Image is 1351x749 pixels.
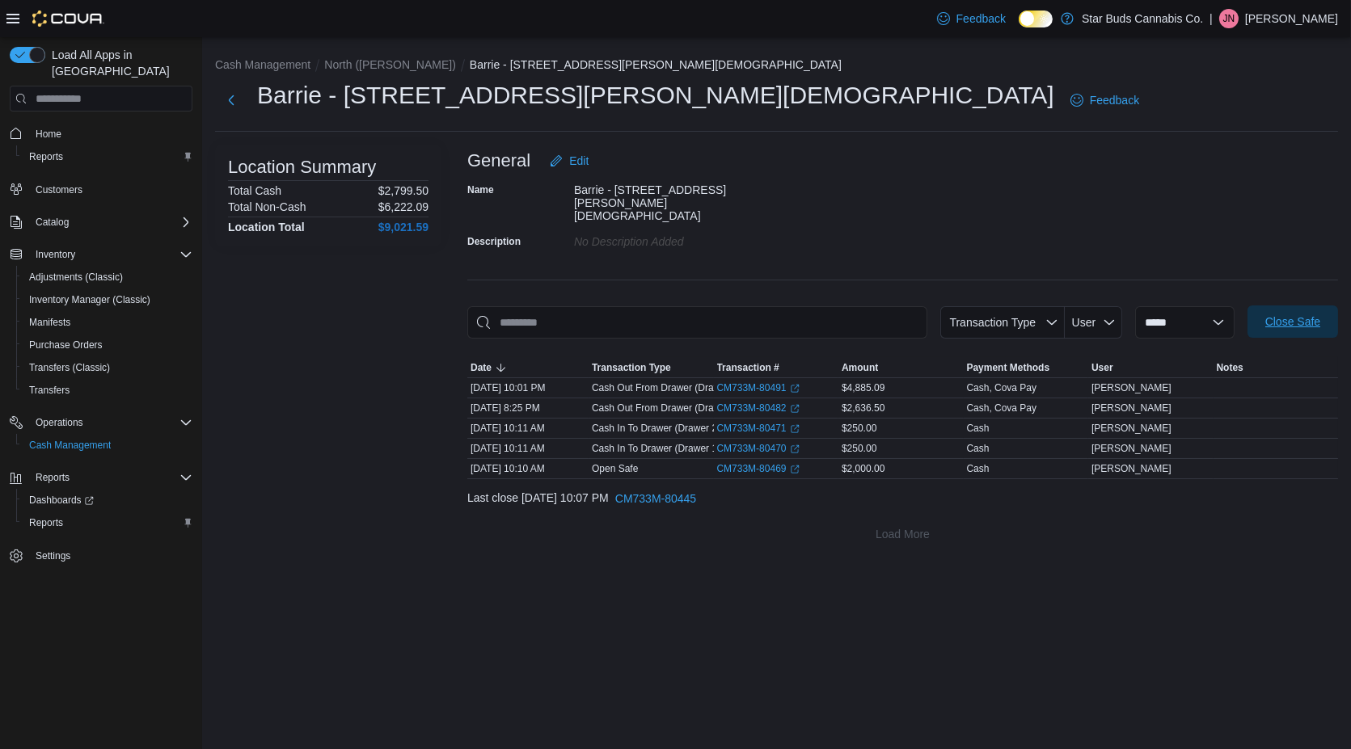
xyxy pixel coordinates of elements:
span: Transfers [29,384,70,397]
button: Settings [3,544,199,567]
a: Reports [23,147,70,166]
button: Reports [3,466,199,489]
button: Date [467,358,589,377]
h4: Location Total [228,221,305,234]
a: Settings [29,546,77,566]
span: Close Safe [1265,313,1320,330]
button: Reports [16,145,199,168]
label: Name [467,183,494,196]
span: Cash Management [23,436,192,455]
a: Manifests [23,313,77,332]
span: Reports [29,468,192,487]
button: Reports [29,468,76,487]
button: Reports [16,511,199,534]
span: [PERSON_NAME] [1091,422,1172,435]
span: Transfers [23,381,192,400]
button: Transfers (Classic) [16,356,199,379]
svg: External link [790,444,800,454]
span: [PERSON_NAME] [1091,462,1172,475]
a: CM733M-80482External link [717,402,800,414]
span: [PERSON_NAME] [1091,442,1172,455]
span: Dark Mode [1019,27,1020,28]
button: Purchase Orders [16,334,199,356]
button: Close Safe [1248,305,1338,338]
div: No Description added [574,229,791,248]
span: Transaction # [717,361,779,374]
span: [PERSON_NAME] [1091,381,1172,394]
a: Customers [29,180,89,200]
a: Feedback [931,2,1012,35]
button: Customers [3,178,199,201]
svg: External link [790,404,800,414]
p: Cash In To Drawer (Drawer 2) [592,422,720,435]
h6: Total Non-Cash [228,200,306,213]
span: Purchase Orders [23,335,192,355]
button: Transfers [16,379,199,402]
span: Adjustments (Classic) [29,271,123,284]
span: $250.00 [842,422,876,435]
svg: External link [790,424,800,434]
span: Dashboards [23,490,192,510]
button: North ([PERSON_NAME]) [324,58,456,71]
p: $2,799.50 [378,184,429,197]
svg: External link [790,384,800,393]
button: Cash Management [16,434,199,457]
span: Manifests [29,316,70,329]
span: Transfers (Classic) [29,361,110,374]
h3: Location Summary [228,158,376,177]
img: Cova [32,11,104,27]
div: [DATE] 10:11 AM [467,419,589,438]
h3: General [467,151,530,170]
a: CM733M-80470External link [717,442,800,455]
div: [DATE] 10:10 AM [467,459,589,478]
input: Dark Mode [1019,11,1053,27]
span: Date [471,361,492,374]
span: Catalog [36,216,69,229]
span: Cash Management [29,439,111,452]
span: $4,885.09 [842,381,884,394]
svg: External link [790,465,800,474]
p: Cash Out From Drawer (Drawer 1) [592,402,741,414]
span: Manifests [23,313,192,332]
p: $6,222.09 [378,200,429,213]
span: $2,000.00 [842,462,884,475]
a: Adjustments (Classic) [23,267,129,287]
a: Dashboards [23,490,100,510]
p: Cash In To Drawer (Drawer 1) [592,442,720,455]
span: Notes [1217,361,1243,374]
input: This is a search bar. As you type, the results lower in the page will automatically filter. [467,306,927,339]
span: Purchase Orders [29,339,103,351]
h4: $9,021.59 [378,221,429,234]
span: Reports [23,513,192,532]
button: Operations [29,413,90,432]
a: Reports [23,513,70,532]
span: $2,636.50 [842,402,884,414]
span: CM733M-80445 [615,490,696,507]
button: Catalog [29,212,75,232]
p: [PERSON_NAME] [1245,9,1338,28]
a: Transfers (Classic) [23,358,116,377]
label: Description [467,235,521,248]
div: Barrie - [STREET_ADDRESS][PERSON_NAME][DEMOGRAPHIC_DATA] [574,177,791,222]
button: Manifests [16,311,199,334]
button: Amount [838,358,964,377]
span: Transaction Type [592,361,671,374]
span: Settings [29,545,192,566]
button: CM733M-80445 [609,482,703,515]
span: Home [36,128,61,141]
a: Dashboards [16,489,199,511]
p: | [1210,9,1213,28]
span: Customers [36,183,82,196]
span: Reports [36,471,70,484]
h6: Total Cash [228,184,281,197]
button: Edit [543,145,595,177]
span: Load More [876,526,930,542]
div: [DATE] 10:11 AM [467,439,589,458]
p: Cash Out From Drawer (Drawer 2) [592,381,741,394]
button: Transaction Type [589,358,714,377]
span: Operations [36,416,83,429]
button: User [1088,358,1214,377]
span: Reports [29,150,63,163]
span: Payment Methods [967,361,1050,374]
span: Dashboards [29,494,94,507]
